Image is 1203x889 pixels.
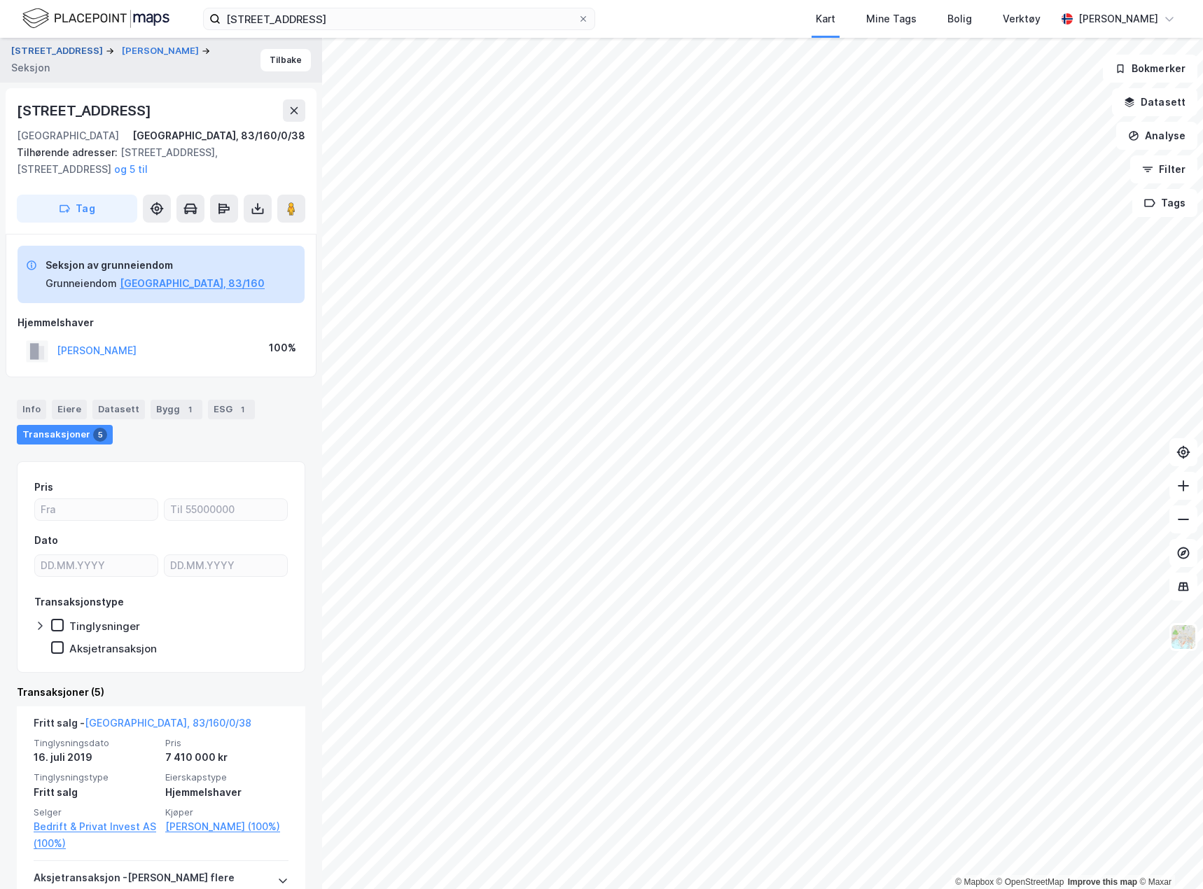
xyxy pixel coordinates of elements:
div: Seksjon av grunneiendom [46,257,265,274]
div: Aksjetransaksjon [69,642,157,655]
div: Hjemmelshaver [18,314,305,331]
a: Mapbox [955,877,994,887]
span: Eierskapstype [165,771,288,783]
input: DD.MM.YYYY [165,555,287,576]
div: 1 [183,402,197,416]
div: Seksjon [11,59,50,76]
span: Selger [34,806,157,818]
a: Bedrift & Privat Invest AS (100%) [34,818,157,852]
div: Hjemmelshaver [165,784,288,801]
button: [STREET_ADDRESS] [11,44,106,58]
div: 7 410 000 kr [165,749,288,766]
div: Mine Tags [866,10,917,27]
span: Tinglysningstype [34,771,157,783]
div: Transaksjonstype [34,594,124,610]
div: Transaksjoner [17,425,113,444]
a: [GEOGRAPHIC_DATA], 83/160/0/38 [85,717,251,729]
button: [PERSON_NAME] [122,44,202,58]
img: Z [1170,624,1197,650]
a: [PERSON_NAME] (100%) [165,818,288,835]
button: Filter [1130,155,1197,183]
div: Tinglysninger [69,619,140,633]
div: 1 [235,402,249,416]
span: Tinglysningsdato [34,737,157,749]
div: Transaksjoner (5) [17,684,305,701]
input: Fra [35,499,158,520]
input: Til 55000000 [165,499,287,520]
div: 5 [93,428,107,442]
div: Kart [816,10,835,27]
a: OpenStreetMap [996,877,1064,887]
div: 100% [269,339,296,356]
button: Analyse [1116,122,1197,150]
div: Kontrollprogram for chat [1133,822,1203,889]
button: Tilbake [260,49,311,71]
div: Grunneiendom [46,275,117,292]
div: [GEOGRAPHIC_DATA] [17,127,119,144]
button: Bokmerker [1103,55,1197,83]
div: Bygg [151,400,202,419]
div: [STREET_ADDRESS], [STREET_ADDRESS] [17,144,294,178]
div: [STREET_ADDRESS] [17,99,154,122]
button: Datasett [1112,88,1197,116]
div: Bolig [947,10,972,27]
div: Eiere [52,400,87,419]
button: Tags [1132,189,1197,217]
div: Info [17,400,46,419]
div: Fritt salg [34,784,157,801]
iframe: Chat Widget [1133,822,1203,889]
span: Tilhørende adresser: [17,146,120,158]
span: Kjøper [165,806,288,818]
input: Søk på adresse, matrikkel, gårdeiere, leietakere eller personer [221,8,578,29]
div: Datasett [92,400,145,419]
div: Verktøy [1003,10,1041,27]
div: ESG [208,400,255,419]
button: [GEOGRAPHIC_DATA], 83/160 [120,275,265,292]
div: Dato [34,532,58,549]
a: Improve this map [1068,877,1137,887]
div: Fritt salg - [34,715,251,737]
button: Tag [17,195,137,223]
img: logo.f888ab2527a4732fd821a326f86c7f29.svg [22,6,169,31]
div: [GEOGRAPHIC_DATA], 83/160/0/38 [132,127,305,144]
div: Pris [34,479,53,496]
input: DD.MM.YYYY [35,555,158,576]
div: 16. juli 2019 [34,749,157,766]
div: [PERSON_NAME] [1078,10,1158,27]
span: Pris [165,737,288,749]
